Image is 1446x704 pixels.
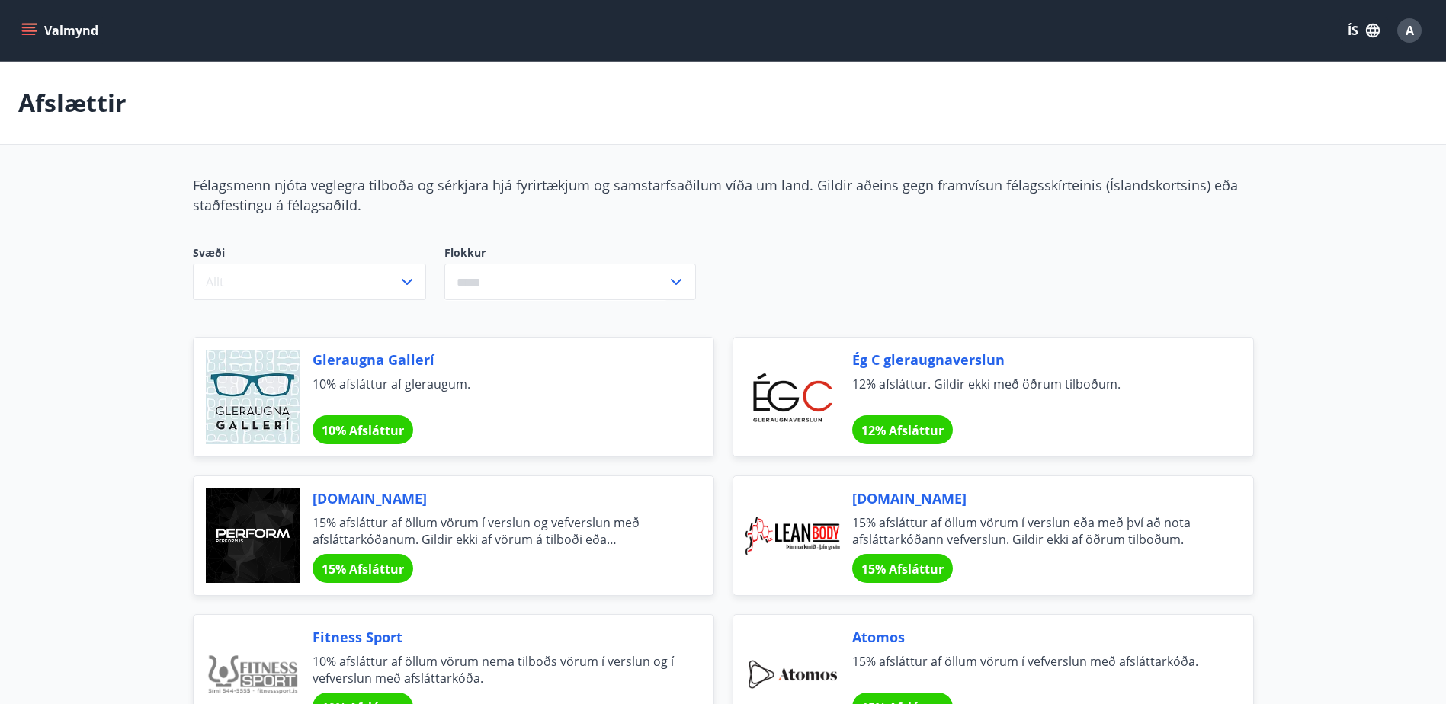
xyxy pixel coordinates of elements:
[206,274,224,290] span: Allt
[193,245,426,264] span: Svæði
[313,350,677,370] span: Gleraugna Gallerí
[852,514,1217,548] span: 15% afsláttur af öllum vörum í verslun eða með því að nota afsláttarkóðann vefverslun. Gildir ekk...
[444,245,696,261] label: Flokkur
[322,422,404,439] span: 10% Afsláttur
[322,561,404,578] span: 15% Afsláttur
[852,376,1217,409] span: 12% afsláttur. Gildir ekki með öðrum tilboðum.
[313,653,677,686] span: 10% afsláttur af öllum vörum nema tilboðs vörum í verslun og í vefverslun með afsláttarkóða.
[193,176,1238,214] span: Félagsmenn njóta veglegra tilboða og sérkjara hjá fyrirtækjum og samstarfsaðilum víða um land. Gi...
[313,376,677,409] span: 10% afsláttur af gleraugum.
[852,350,1217,370] span: Ég C gleraugnaverslun
[852,488,1217,508] span: [DOMAIN_NAME]
[861,561,944,578] span: 15% Afsláttur
[1339,17,1388,44] button: ÍS
[313,627,677,647] span: Fitness Sport
[852,627,1217,647] span: Atomos
[1391,12,1428,49] button: A
[1406,22,1414,39] span: A
[18,17,104,44] button: menu
[852,653,1217,686] span: 15% afsláttur af öllum vörum í vefverslun með afsláttarkóða.
[313,514,677,548] span: 15% afsláttur af öllum vörum í verslun og vefverslun með afsláttarkóðanum. Gildir ekki af vörum á...
[313,488,677,508] span: [DOMAIN_NAME]
[861,422,944,439] span: 12% Afsláttur
[193,264,426,300] button: Allt
[18,86,127,120] p: Afslættir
